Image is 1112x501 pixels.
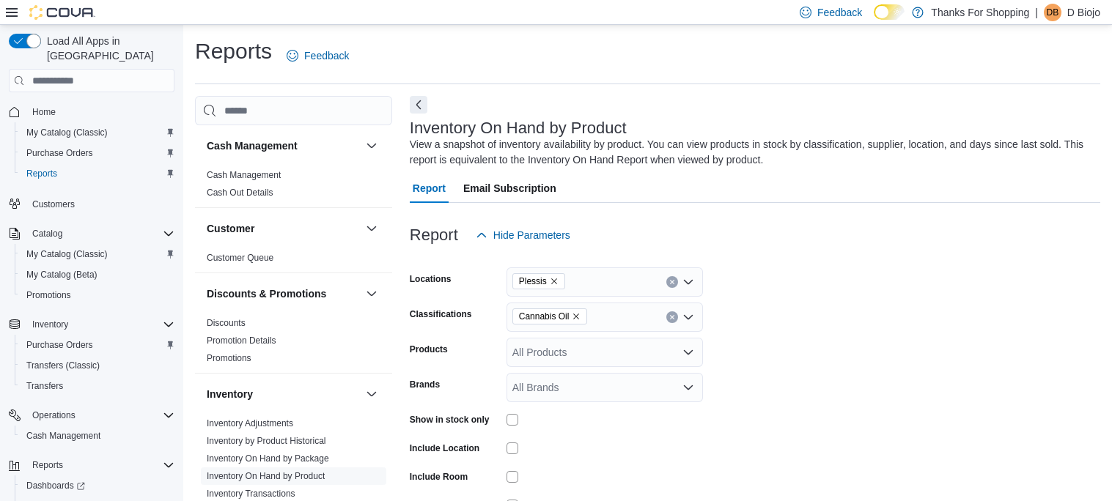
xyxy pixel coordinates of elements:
h3: Discounts & Promotions [207,286,326,301]
span: Purchase Orders [21,336,174,354]
button: Customers [3,193,180,214]
button: Customer [363,220,380,237]
span: Home [26,103,174,121]
button: My Catalog (Classic) [15,122,180,143]
a: Dashboards [21,477,91,494]
span: Inventory by Product Historical [207,435,326,447]
span: Cash Out Details [207,187,273,198]
button: Customer [207,221,360,236]
p: | [1035,4,1038,21]
a: Feedback [281,41,355,70]
span: Cash Management [21,427,174,445]
span: Operations [32,409,76,421]
span: Customers [32,198,75,210]
span: Transfers (Classic) [26,360,100,371]
span: My Catalog (Classic) [26,248,108,260]
a: My Catalog (Beta) [21,266,103,283]
a: My Catalog (Classic) [21,245,114,263]
span: Reports [26,168,57,179]
a: Inventory Transactions [207,489,295,499]
a: Inventory On Hand by Package [207,453,329,464]
a: Transfers [21,377,69,395]
span: Operations [26,407,174,424]
span: Feedback [817,5,862,20]
a: My Catalog (Classic) [21,124,114,141]
a: Customer Queue [207,253,273,263]
button: Inventory [26,316,74,333]
button: Discounts & Promotions [207,286,360,301]
a: Transfers (Classic) [21,357,106,374]
span: Inventory On Hand by Product [207,470,325,482]
button: Operations [3,405,180,426]
a: Promotion Details [207,335,276,346]
span: Catalog [26,225,174,242]
button: Clear input [666,311,678,323]
button: Promotions [15,285,180,305]
button: Open list of options [682,382,694,393]
label: Classifications [410,308,472,320]
a: Cash Out Details [207,188,273,198]
span: Inventory [32,319,68,330]
span: Reports [21,165,174,182]
button: My Catalog (Classic) [15,244,180,264]
button: Remove Plessis from selection in this group [550,277,559,286]
button: Inventory [3,314,180,335]
span: Reports [26,456,174,474]
span: Catalog [32,228,62,240]
button: Reports [15,163,180,184]
a: Purchase Orders [21,144,99,162]
a: Promotions [207,353,251,363]
span: Cannabis Oil [512,308,588,324]
span: Transfers (Classic) [21,357,174,374]
button: My Catalog (Beta) [15,264,180,285]
span: Cash Management [207,169,281,181]
button: Reports [26,456,69,474]
h3: Customer [207,221,254,236]
label: Show in stock only [410,414,490,426]
span: Home [32,106,56,118]
span: Cash Management [26,430,100,442]
label: Include Room [410,471,468,483]
button: Inventory [207,387,360,401]
a: Customers [26,196,81,213]
span: Purchase Orders [26,339,93,351]
span: Customers [26,194,174,212]
button: Open list of options [682,346,694,358]
p: Thanks For Shopping [931,4,1029,21]
span: Inventory Adjustments [207,417,293,429]
label: Products [410,344,448,355]
span: Report [413,174,446,203]
span: My Catalog (Classic) [21,124,174,141]
div: Discounts & Promotions [195,314,392,373]
span: Hide Parameters [493,228,570,242]
span: Transfers [26,380,63,392]
span: Cannabis Oil [519,309,570,324]
span: Promotions [207,352,251,364]
span: Plessis [519,274,547,289]
h3: Cash Management [207,138,298,153]
button: Purchase Orders [15,143,180,163]
span: Promotions [26,289,71,301]
button: Catalog [3,223,180,244]
div: Cash Management [195,166,392,207]
button: Reports [3,455,180,475]
button: Catalog [26,225,68,242]
span: My Catalog (Classic) [26,127,108,138]
button: Hide Parameters [470,220,576,250]
button: Open list of options [682,311,694,323]
label: Locations [410,273,452,285]
a: Reports [21,165,63,182]
button: Inventory [363,385,380,403]
a: Inventory On Hand by Product [207,471,325,481]
h3: Inventory [207,387,253,401]
a: Cash Management [21,427,106,445]
span: Email Subscription [463,174,556,203]
button: Discounts & Promotions [363,285,380,303]
span: Plessis [512,273,565,289]
label: Brands [410,379,440,390]
span: Inventory Transactions [207,488,295,500]
span: Dark Mode [874,20,874,21]
button: Cash Management [15,426,180,446]
button: Clear input [666,276,678,288]
a: Home [26,103,62,121]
